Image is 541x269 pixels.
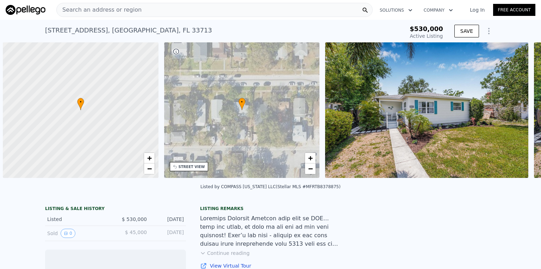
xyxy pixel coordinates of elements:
div: [STREET_ADDRESS] , [GEOGRAPHIC_DATA] , FL 33713 [45,25,212,35]
div: STREET VIEW [179,164,205,169]
div: Listing remarks [200,206,341,211]
div: • [77,98,84,110]
span: • [238,99,245,105]
a: Zoom out [305,163,316,174]
span: + [308,154,313,162]
span: $ 530,000 [122,216,147,222]
button: Company [418,4,459,17]
div: Listed [47,216,110,223]
a: Zoom in [305,153,316,163]
a: Free Account [493,4,535,16]
div: [DATE] [153,216,184,223]
div: LISTING & SALE HISTORY [45,206,186,213]
span: − [308,164,313,173]
img: Sale: 148216417 Parcel: 54628531 [325,42,528,178]
button: Continue reading [200,250,250,257]
div: Sold [47,229,110,238]
span: Active Listing [410,33,443,39]
div: Loremips Dolorsit Ametcon adip elit se DOE…temp inc utlab, et dolo ma ali eni ad min veni quisnos... [200,214,341,248]
img: Pellego [6,5,45,15]
span: • [77,99,84,105]
span: $530,000 [410,25,443,32]
a: Zoom out [144,163,155,174]
div: • [238,98,245,110]
span: Search an address or region [57,6,142,14]
div: [DATE] [153,229,184,238]
span: $ 45,000 [125,229,147,235]
a: Log In [461,6,493,13]
a: Zoom in [144,153,155,163]
button: SAVE [454,25,479,37]
span: − [147,164,151,173]
span: + [147,154,151,162]
button: View historical data [61,229,75,238]
div: Listed by COMPASS [US_STATE] LLC (Stellar MLS #MFRTB8378875) [200,184,341,189]
button: Solutions [374,4,418,17]
button: Show Options [482,24,496,38]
